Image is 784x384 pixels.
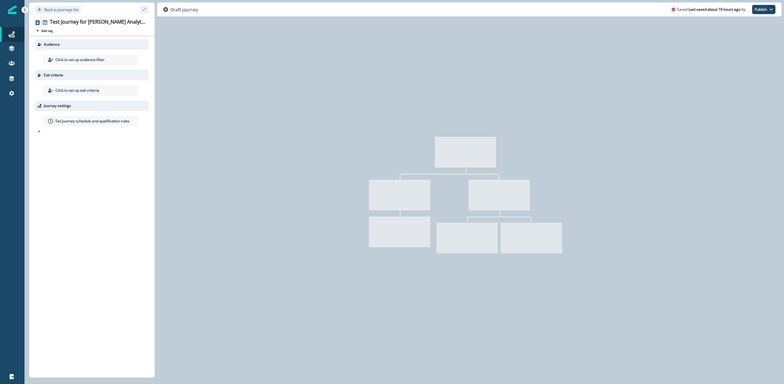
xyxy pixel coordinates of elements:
[8,6,17,14] img: Inflection
[35,28,54,33] button: Add tag
[35,6,81,13] button: Go back
[688,7,741,12] p: Last saved about 19 hours ago
[50,19,146,26] div: Test Journey for [PERSON_NAME] Analytics Engineer 20250814
[171,6,198,13] p: Draft journey
[55,88,99,93] p: Click to set up exit criteria
[55,57,104,63] p: Click to set up audience filter
[752,5,775,14] button: Publish
[44,42,60,47] p: Audience
[741,7,745,12] p: by
[677,7,688,12] p: Saved
[44,103,71,109] p: Journey settings
[41,29,52,33] p: Add tag
[140,6,149,13] button: sidebar collapse toggle
[44,72,63,78] p: Exit criteria
[55,118,130,124] p: Set journey schedule and qualification rules
[44,7,78,12] p: Back to journeys list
